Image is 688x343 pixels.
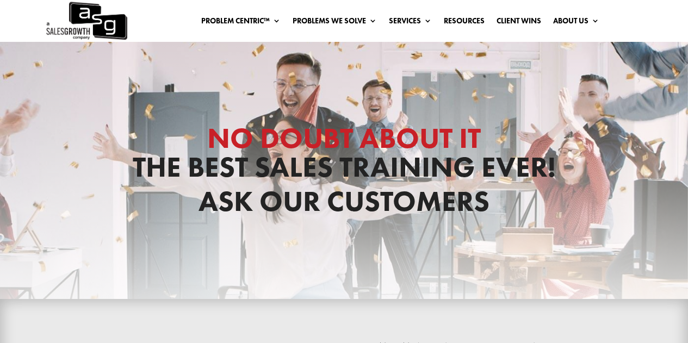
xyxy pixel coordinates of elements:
[34,124,654,187] h1: The Best Sales Training Ever!
[553,17,599,29] a: About Us
[497,17,541,29] a: Client Wins
[201,17,281,29] a: Problem Centric™
[389,17,432,29] a: Services
[207,120,481,157] span: No Doubt About It
[34,187,654,221] h1: Ask Our Customers
[444,17,485,29] a: Resources
[293,17,377,29] a: Problems We Solve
